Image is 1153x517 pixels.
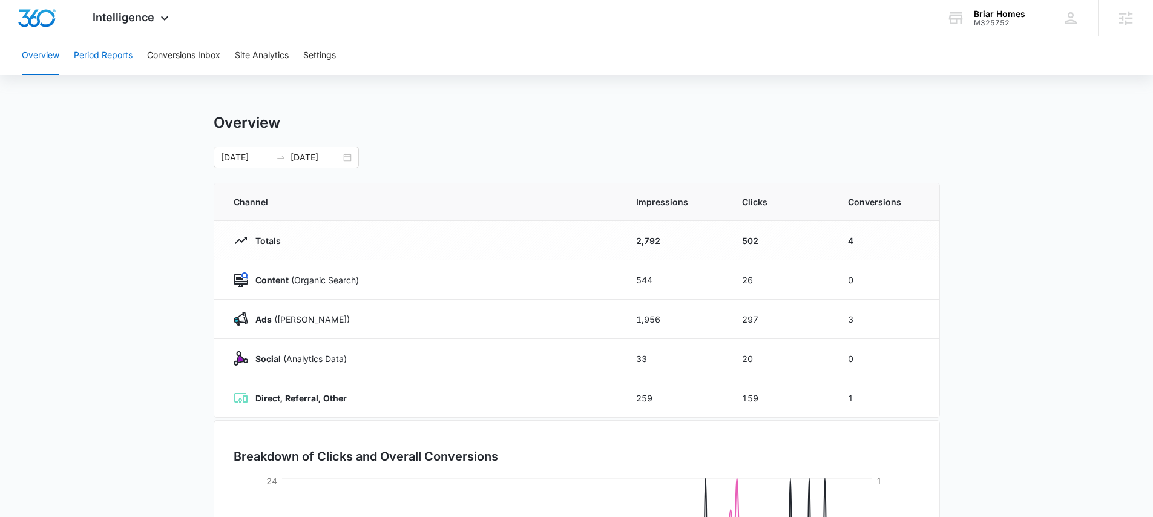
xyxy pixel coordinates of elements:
td: 20 [728,339,833,378]
td: 502 [728,221,833,260]
strong: Direct, Referral, Other [255,393,347,403]
span: Channel [234,196,607,208]
td: 33 [622,339,728,378]
tspan: 1 [876,476,882,486]
td: 0 [833,339,939,378]
div: account id [974,19,1025,27]
p: (Analytics Data) [248,352,347,365]
button: Overview [22,36,59,75]
img: Content [234,272,248,287]
p: (Organic Search) [248,274,359,286]
td: 0 [833,260,939,300]
tspan: 24 [266,476,277,486]
span: to [276,153,286,162]
span: Impressions [636,196,713,208]
button: Period Reports [74,36,133,75]
img: Social [234,351,248,366]
td: 1,956 [622,300,728,339]
h1: Overview [214,114,280,132]
button: Settings [303,36,336,75]
td: 4 [833,221,939,260]
strong: Content [255,275,289,285]
input: End date [291,151,341,164]
td: 3 [833,300,939,339]
button: Conversions Inbox [147,36,220,75]
td: 1 [833,378,939,418]
input: Start date [221,151,271,164]
span: Intelligence [93,11,154,24]
span: Conversions [848,196,920,208]
span: Clicks [742,196,819,208]
td: 2,792 [622,221,728,260]
td: 26 [728,260,833,300]
strong: Social [255,354,281,364]
td: 297 [728,300,833,339]
h3: Breakdown of Clicks and Overall Conversions [234,447,498,466]
span: swap-right [276,153,286,162]
td: 259 [622,378,728,418]
img: Ads [234,312,248,326]
p: ([PERSON_NAME]) [248,313,350,326]
td: 159 [728,378,833,418]
div: account name [974,9,1025,19]
td: 544 [622,260,728,300]
p: Totals [248,234,281,247]
strong: Ads [255,314,272,324]
button: Site Analytics [235,36,289,75]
